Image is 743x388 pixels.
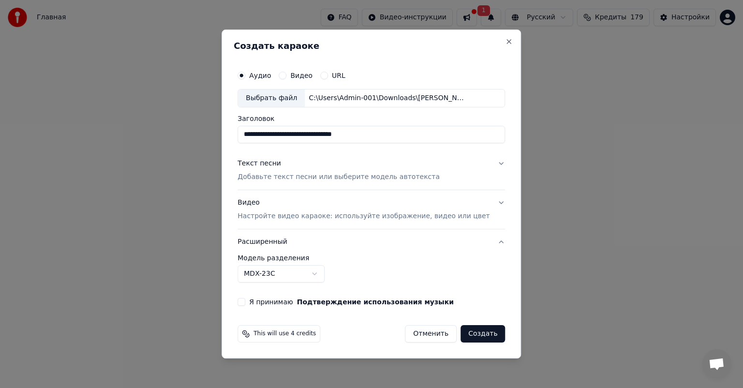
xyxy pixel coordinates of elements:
div: Выбрать файл [238,90,305,107]
p: Настройте видео караоке: используйте изображение, видео или цвет [238,211,490,221]
button: ВидеоНастройте видео караоке: используйте изображение, видео или цвет [238,190,505,229]
button: Текст песниДобавьте текст песни или выберите модель автотекста [238,151,505,190]
label: Заголовок [238,115,505,122]
div: Расширенный [238,254,505,290]
button: Расширенный [238,229,505,254]
label: Модель разделения [238,254,505,261]
span: This will use 4 credits [253,330,316,338]
label: URL [332,72,345,79]
label: Видео [290,72,312,79]
p: Добавьте текст песни или выберите модель автотекста [238,172,440,182]
h2: Создать караоке [234,42,509,50]
div: Текст песни [238,159,281,168]
div: C:\Users\Admin-001\Downloads\[PERSON_NAME] - Cite flori am intilnit.mp3 [305,93,469,103]
label: Я принимаю [249,298,454,305]
button: Я принимаю [297,298,454,305]
label: Аудио [249,72,271,79]
div: Видео [238,198,490,221]
button: Создать [461,325,505,343]
button: Отменить [405,325,457,343]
